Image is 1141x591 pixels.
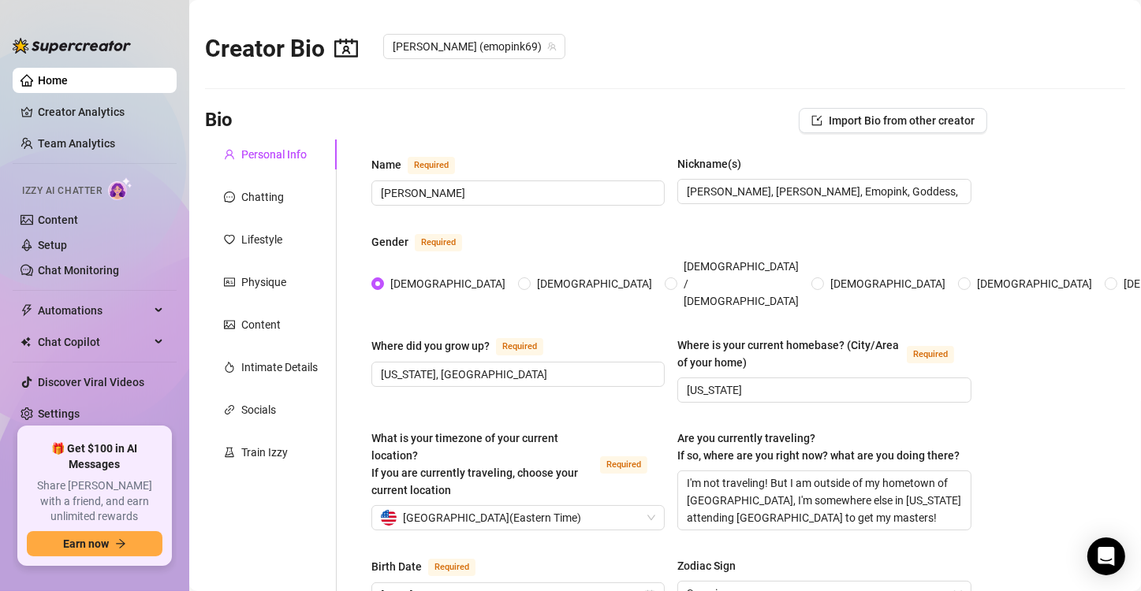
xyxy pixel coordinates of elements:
img: Chat Copilot [21,336,31,348]
input: Nickname(s) [687,183,958,200]
span: arrow-right [115,538,126,549]
span: Britney (emopink69) [393,35,556,58]
span: Required [496,338,543,355]
span: Import Bio from other creator [829,114,975,127]
span: message [224,191,235,203]
span: Required [907,346,954,363]
div: Nickname(s) [677,155,741,173]
span: fire [224,362,235,373]
label: Zodiac Sign [677,557,747,574]
a: Setup [38,239,67,251]
a: Content [38,214,78,226]
label: Where did you grow up? [371,336,561,355]
div: Open Intercom Messenger [1087,537,1125,575]
div: Socials [241,401,276,418]
div: Personal Info [241,146,307,163]
span: link [224,404,235,415]
a: Home [38,74,68,87]
span: user [224,149,235,160]
div: Physique [241,273,286,291]
span: contacts [334,36,358,60]
span: team [547,42,557,51]
span: import [811,115,822,126]
label: Where is your current homebase? (City/Area of your home) [677,336,971,371]
a: Settings [38,407,80,420]
span: Required [428,559,475,576]
img: logo-BBDzfeDw.svg [13,38,131,54]
label: Gender [371,232,479,251]
a: Chat Monitoring [38,264,119,277]
div: Where is your current homebase? (City/Area of your home) [677,336,900,371]
label: Name [371,155,472,174]
span: Share [PERSON_NAME] with a friend, and earn unlimited rewards [27,478,162,525]
h3: Bio [205,108,233,133]
span: Required [408,157,455,174]
span: 🎁 Get $100 in AI Messages [27,441,162,472]
span: idcard [224,277,235,288]
button: Earn nowarrow-right [27,531,162,556]
div: Lifestyle [241,231,282,248]
a: Team Analytics [38,137,115,150]
span: Required [600,456,647,474]
label: Nickname(s) [677,155,752,173]
div: Name [371,156,401,173]
div: Zodiac Sign [677,557,736,574]
span: [DEMOGRAPHIC_DATA] [531,275,658,292]
span: Automations [38,298,150,323]
span: Are you currently traveling? If so, where are you right now? what are you doing there? [677,432,960,462]
span: [DEMOGRAPHIC_DATA] [824,275,952,292]
h2: Creator Bio [205,34,358,64]
span: experiment [224,447,235,458]
div: Birth Date [371,558,422,575]
label: Birth Date [371,557,493,576]
span: [GEOGRAPHIC_DATA] ( Eastern Time ) [403,506,581,530]
span: Earn now [63,537,109,550]
span: Izzy AI Chatter [22,184,102,199]
div: Gender [371,233,408,251]
span: Required [415,234,462,251]
input: Where did you grow up? [381,366,652,383]
a: Discover Viral Videos [38,376,144,388]
input: Name [381,184,652,202]
span: thunderbolt [21,304,33,317]
div: Train Izzy [241,444,288,461]
button: Import Bio from other creator [799,108,987,133]
span: [DEMOGRAPHIC_DATA] [384,275,512,292]
span: What is your timezone of your current location? If you are currently traveling, choose your curre... [371,432,578,496]
div: Content [241,316,281,333]
span: Chat Copilot [38,329,150,355]
input: Where is your current homebase? (City/Area of your home) [687,381,958,399]
img: us [381,510,397,526]
div: Where did you grow up? [371,337,490,355]
span: [DEMOGRAPHIC_DATA] / [DEMOGRAPHIC_DATA] [677,258,805,310]
a: Creator Analytics [38,99,164,125]
div: Intimate Details [241,359,318,376]
textarea: I'm not traveling! But I am outside of my hometown of [GEOGRAPHIC_DATA], I'm somewhere else in [U... [678,471,970,530]
div: Chatting [241,188,284,206]
span: [DEMOGRAPHIC_DATA] [971,275,1098,292]
span: picture [224,319,235,330]
img: AI Chatter [108,177,132,200]
span: heart [224,234,235,245]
